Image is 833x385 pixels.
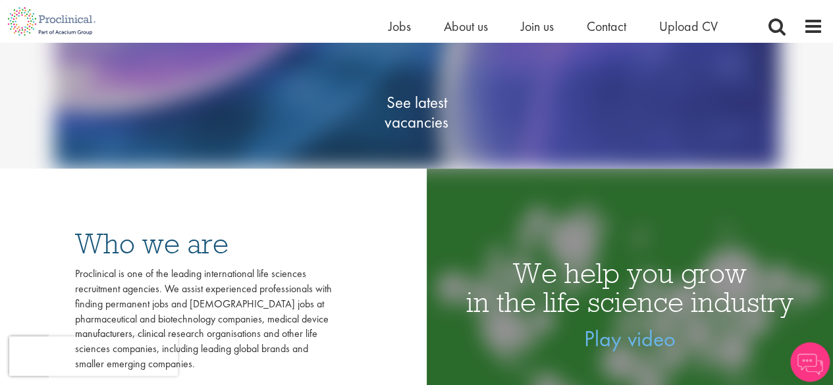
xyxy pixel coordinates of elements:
div: Proclinical is one of the leading international life sciences recruitment agencies. We assist exp... [75,267,332,372]
h3: Who we are [75,229,332,258]
a: About us [444,18,488,35]
iframe: reCAPTCHA [9,336,178,376]
a: Contact [587,18,626,35]
span: See latest vacancies [351,92,483,132]
a: See latestvacancies [351,39,483,184]
img: Chatbot [790,342,830,382]
a: Upload CV [659,18,718,35]
a: Join us [521,18,554,35]
a: Jobs [389,18,411,35]
a: Play video [584,324,675,353]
